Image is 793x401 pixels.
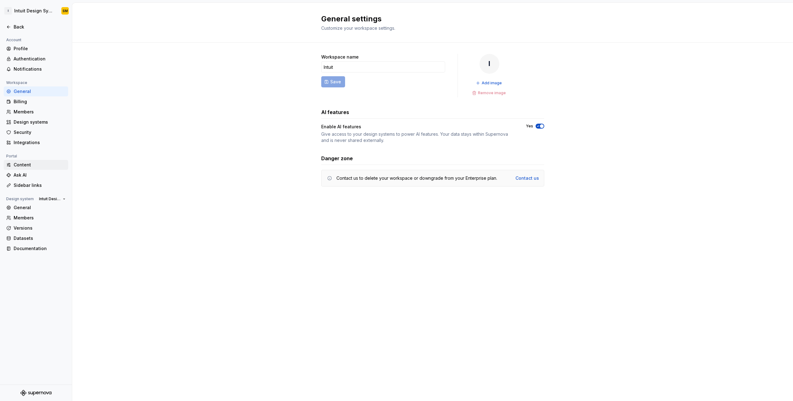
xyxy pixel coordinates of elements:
h3: AI features [321,108,349,116]
div: Intuit Design System [14,8,54,14]
a: General [4,203,68,213]
a: Design systems [4,117,68,127]
div: Documentation [14,245,66,252]
label: Workspace name [321,54,359,60]
h3: Danger zone [321,155,353,162]
a: Security [4,127,68,137]
a: Ask AI [4,170,68,180]
a: Versions [4,223,68,233]
div: Portal [4,152,20,160]
h2: General settings [321,14,537,24]
div: Notifications [14,66,66,72]
a: Members [4,107,68,117]
div: Account [4,36,24,44]
label: Yes [526,124,533,129]
div: General [14,205,66,211]
div: Datasets [14,235,66,241]
a: Billing [4,97,68,107]
button: Add image [474,79,505,87]
div: Workspace [4,79,30,86]
a: Notifications [4,64,68,74]
div: Integrations [14,139,66,146]
div: Contact us to delete your workspace or downgrade from your Enterprise plan. [336,175,497,181]
div: Profile [14,46,66,52]
a: Contact us [515,175,539,181]
a: General [4,86,68,96]
div: Members [14,215,66,221]
a: Integrations [4,138,68,148]
span: Customize your workspace settings. [321,25,395,31]
div: Sidebar links [14,182,66,188]
div: I [480,54,499,74]
div: Design systems [14,119,66,125]
a: Content [4,160,68,170]
div: Billing [14,99,66,105]
div: Enable AI features [321,124,515,130]
div: Design system [4,195,36,203]
a: Members [4,213,68,223]
a: Sidebar links [4,180,68,190]
a: Back [4,22,68,32]
div: Authentication [14,56,66,62]
div: SM [63,8,68,13]
span: Intuit Design System [39,196,60,201]
a: Documentation [4,244,68,253]
div: I [4,7,12,15]
div: Back [14,24,66,30]
div: Versions [14,225,66,231]
svg: Supernova Logo [20,390,51,396]
div: Content [14,162,66,168]
div: Ask AI [14,172,66,178]
div: Security [14,129,66,135]
button: IIntuit Design SystemSM [1,4,71,18]
div: Give access to your design systems to power AI features. Your data stays within Supernova and is ... [321,131,515,143]
a: Datasets [4,233,68,243]
span: Add image [482,81,502,86]
a: Authentication [4,54,68,64]
div: Members [14,109,66,115]
div: General [14,88,66,95]
a: Profile [4,44,68,54]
